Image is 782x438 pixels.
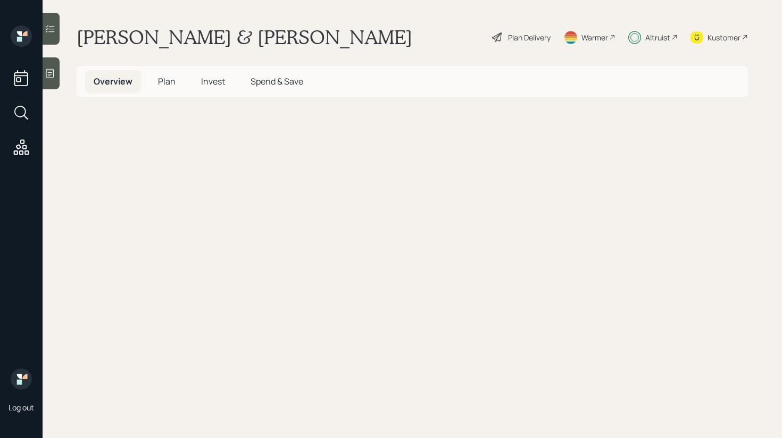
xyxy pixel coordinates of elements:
[508,32,551,43] div: Plan Delivery
[77,26,412,49] h1: [PERSON_NAME] & [PERSON_NAME]
[581,32,608,43] div: Warmer
[708,32,741,43] div: Kustomer
[158,75,176,87] span: Plan
[645,32,670,43] div: Altruist
[201,75,225,87] span: Invest
[251,75,303,87] span: Spend & Save
[11,368,32,390] img: retirable_logo.png
[94,75,132,87] span: Overview
[9,402,34,412] div: Log out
